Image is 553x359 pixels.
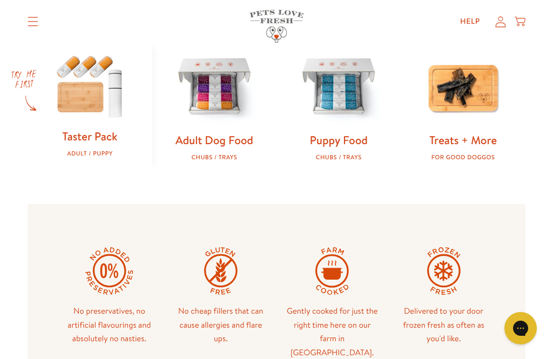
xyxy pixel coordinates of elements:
[176,132,253,148] a: Adult Dog Food
[310,132,368,148] a: Puppy Food
[174,304,268,346] p: No cheap fillers that can cause allergies and flare ups.
[170,154,259,161] div: Chubs / Trays
[418,154,508,161] div: For good doggos
[45,150,134,157] div: Adult / Puppy
[499,308,542,348] iframe: Gorgias live chat messenger
[62,128,117,144] a: Taster Pack
[249,10,304,43] img: Pets Love Fresh
[451,11,489,32] a: Help
[19,8,47,35] summary: Translation missing: en.sections.header.menu
[285,304,379,359] p: Gently cooked for just the right time here on our farm in [GEOGRAPHIC_DATA].
[396,304,490,346] p: Delivered to your door frozen fresh as often as you'd like.
[429,132,497,148] a: Treats + More
[62,304,156,346] p: No preservatives, no artificial flavourings and absolutely no nasties.
[294,154,383,161] div: Chubs / Trays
